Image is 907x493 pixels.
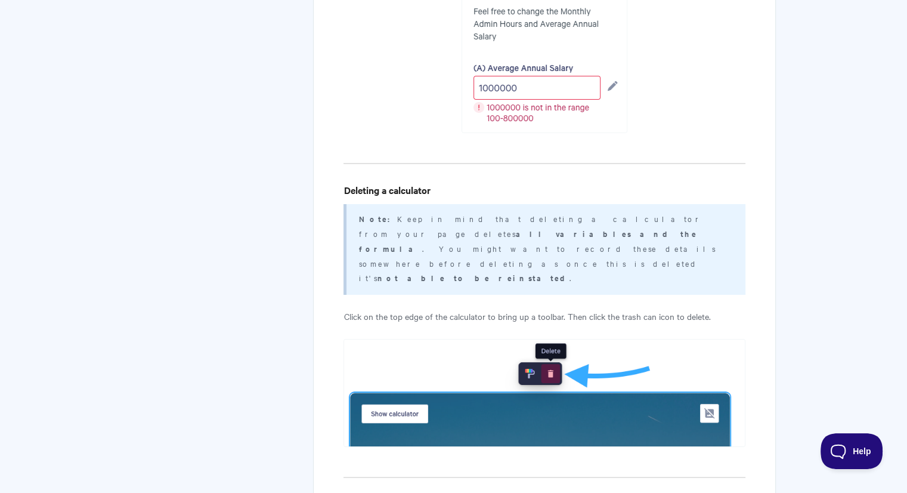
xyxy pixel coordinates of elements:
p: Keep in mind that deleting a calculator from your page deletes . You might want to record these d... [358,211,730,285]
h4: Deleting a calculator [343,183,745,198]
p: Click on the top edge of the calculator to bring up a toolbar. Then click the trash can icon to d... [343,309,745,323]
strong: Note: [358,213,397,224]
img: file-ivnpUnL9Yv.png [343,339,745,447]
strong: all variables and the formula [358,228,696,254]
strong: not able to be reinstated [377,272,569,284]
iframe: Toggle Customer Support [821,433,883,469]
